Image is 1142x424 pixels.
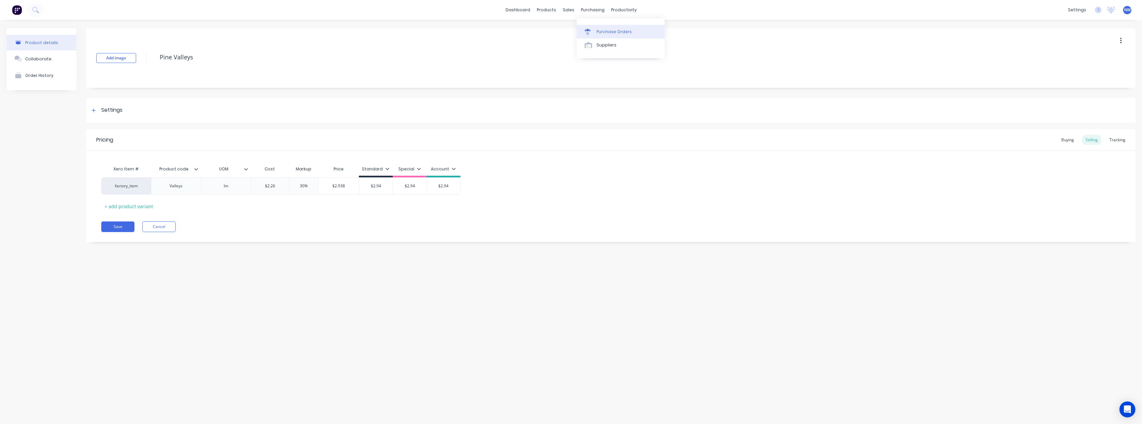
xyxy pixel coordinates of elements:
div: settings [1065,5,1090,15]
div: Valleys [160,182,193,190]
div: Product details [25,40,58,45]
a: Purchase Orders [577,25,665,38]
a: Suppliers [577,38,665,52]
div: factory_itemValleyslm$2.2630%$2.938$2.94$2.94$2.94 [101,177,460,195]
span: NW [1124,7,1131,13]
div: Account [431,166,456,172]
div: Order History [25,73,53,78]
div: Pricing [96,136,113,144]
div: sales [559,5,578,15]
div: $2.94 [427,178,460,194]
div: Suppliers [597,42,616,48]
div: purchasing [578,5,608,15]
div: $2.26 [251,178,289,194]
button: Add image [96,53,136,63]
div: factory_item [108,183,144,189]
div: Purchase Orders [597,29,632,35]
div: Product code [151,161,197,177]
div: lm [209,182,243,190]
div: Price [318,162,359,176]
a: dashboard [502,5,533,15]
div: Standard [362,166,389,172]
button: Product details [7,35,76,50]
div: productivity [608,5,640,15]
div: Markup [289,162,318,176]
div: 30% [287,178,320,194]
div: products [533,5,559,15]
div: Settings [101,106,122,114]
div: Xero Item # [101,162,151,176]
div: Collaborate [25,56,51,61]
button: Collaborate [7,50,76,67]
div: UOM [201,161,247,177]
div: Product code [151,162,201,176]
div: + add product variant [101,201,156,212]
button: Cancel [142,221,176,232]
div: Open Intercom Messenger [1119,401,1135,417]
div: UOM [201,162,251,176]
div: Tracking [1106,135,1129,145]
div: Special [398,166,421,172]
div: $2.94 [359,178,393,194]
div: Selling [1082,135,1101,145]
div: Buying [1058,135,1077,145]
div: $2.938 [319,178,359,194]
button: Save [101,221,134,232]
div: Cost [251,162,289,176]
div: $2.94 [393,178,427,194]
img: Factory [12,5,22,15]
textarea: Pine Valleys [156,49,980,65]
button: Order History [7,67,76,84]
